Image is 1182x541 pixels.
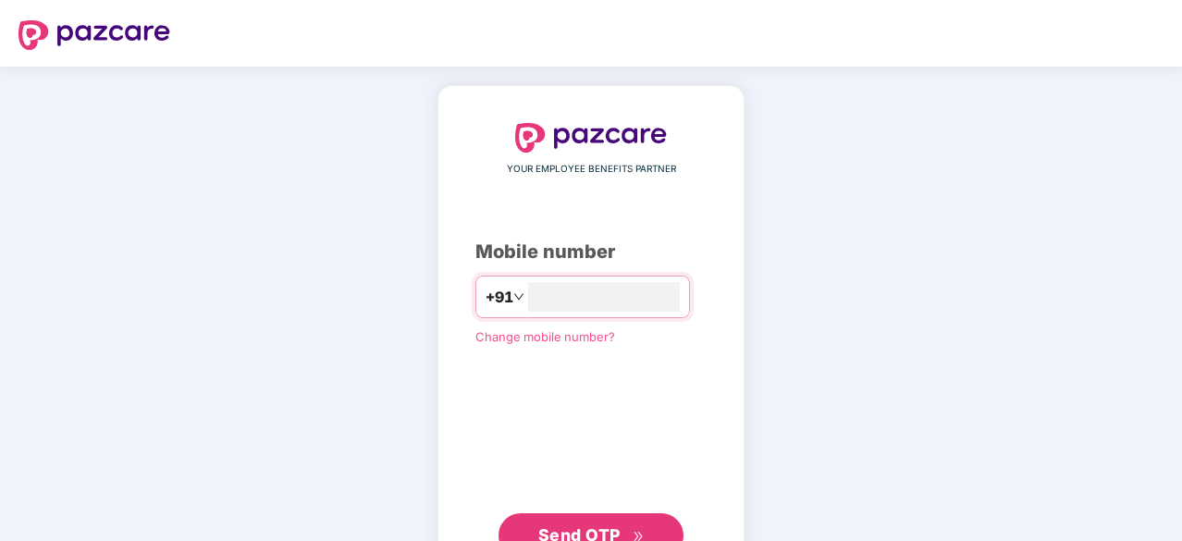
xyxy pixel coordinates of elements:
div: Mobile number [475,238,707,266]
a: Change mobile number? [475,329,615,344]
span: down [513,291,524,302]
img: logo [515,123,667,153]
span: YOUR EMPLOYEE BENEFITS PARTNER [507,162,676,177]
span: +91 [486,286,513,309]
img: logo [18,20,170,50]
